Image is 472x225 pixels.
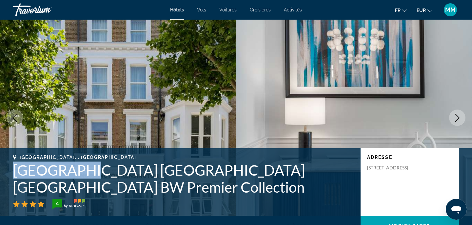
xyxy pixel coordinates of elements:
[417,8,426,13] span: EUR
[446,199,467,220] iframe: Bouton de lancement de la fenêtre de messagerie
[445,7,456,13] span: MM
[395,8,401,13] span: fr
[395,6,407,15] button: Change language
[442,3,459,17] button: User Menu
[367,155,452,160] p: Adresse
[50,199,64,207] div: 4
[219,7,237,12] a: Voitures
[197,7,206,12] a: Vols
[52,199,85,209] img: TrustYou guest rating badge
[13,1,79,18] a: Travorium
[449,110,465,126] button: Next image
[284,7,302,12] a: Activités
[13,162,354,196] h1: [GEOGRAPHIC_DATA] [GEOGRAPHIC_DATA] [GEOGRAPHIC_DATA] BW Premier Collection
[250,7,271,12] a: Croisières
[20,155,136,160] span: [GEOGRAPHIC_DATA], , [GEOGRAPHIC_DATA]
[417,6,432,15] button: Change currency
[7,110,23,126] button: Previous image
[170,7,184,12] a: Hôtels
[367,165,420,171] p: [STREET_ADDRESS]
